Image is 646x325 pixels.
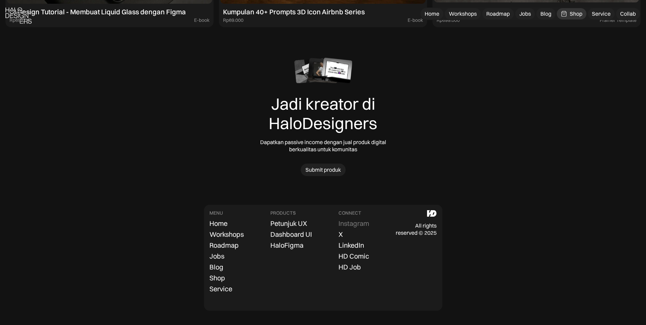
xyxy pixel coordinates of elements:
[338,262,361,272] a: HD Job
[338,230,343,238] div: X
[209,251,224,261] a: Jobs
[209,285,232,293] div: Service
[301,164,346,176] a: Submit produk
[540,10,551,17] div: Blog
[338,219,369,228] a: Instagram
[449,10,477,17] div: Workshops
[223,17,243,23] div: Rp69.000
[421,8,443,19] a: Home
[209,274,225,282] div: Shop
[250,94,396,133] div: Jadi kreator di HaloDesigners
[209,241,239,250] a: Roadmap
[209,284,232,294] a: Service
[616,8,640,19] a: Collab
[437,17,460,23] div: Rp699.000
[10,8,186,16] div: UI Design Tutorial - Membuat Liquid Glass dengan Figma
[515,8,535,19] a: Jobs
[338,252,369,260] div: HD Comic
[557,8,586,19] a: Shop
[425,10,439,17] div: Home
[270,219,307,228] a: Petunjuk UX
[209,252,224,260] div: Jobs
[209,273,225,283] a: Shop
[209,262,223,272] a: Blog
[445,8,481,19] a: Workshops
[305,166,341,173] div: Submit produk
[250,139,396,153] div: Dapatkan passive income dengan jual produk digital berkualitas untuk komunitas
[338,241,364,250] a: LinkedIn
[338,210,361,216] div: CONNECT
[486,10,510,17] div: Roadmap
[338,251,369,261] a: HD Comic
[396,222,437,236] div: All rights reserved © 2025
[209,263,223,271] div: Blog
[270,241,303,249] div: HaloFigma
[437,6,457,15] div: MOCA
[338,230,343,239] a: X
[270,230,312,238] div: Dashboard UI
[270,210,296,216] div: PRODUCTS
[209,230,244,238] div: Workshops
[570,10,582,17] div: Shop
[209,210,223,216] div: MENU
[209,230,244,239] a: Workshops
[519,10,531,17] div: Jobs
[338,241,364,249] div: LinkedIn
[270,241,303,250] a: HaloFigma
[223,8,365,16] div: Kumpulan 40+ Prompts 3D Icon Airbnb Series
[338,263,361,271] div: HD Job
[209,241,239,249] div: Roadmap
[536,8,555,19] a: Blog
[408,17,423,23] div: E-book
[482,8,514,19] a: Roadmap
[270,230,312,239] a: Dashboard UI
[620,10,636,17] div: Collab
[209,219,227,228] a: Home
[592,10,611,17] div: Service
[600,17,636,23] div: Framer Template
[588,8,615,19] a: Service
[194,17,209,23] div: E-book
